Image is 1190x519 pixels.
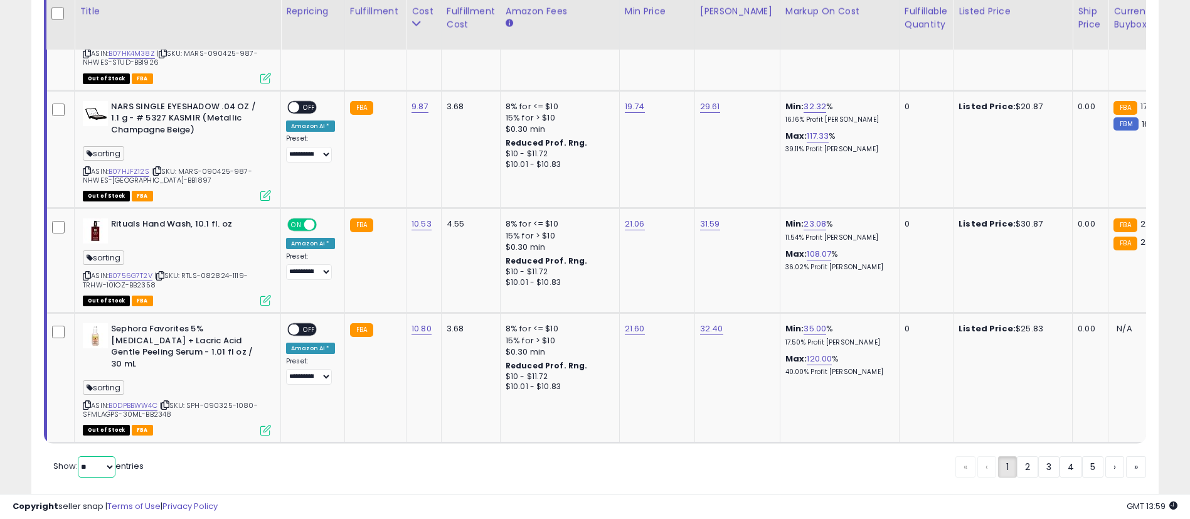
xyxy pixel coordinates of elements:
b: Listed Price: [959,100,1016,112]
div: $10.01 - $10.83 [506,382,610,392]
span: FBA [132,73,153,84]
div: 15% for > $10 [506,230,610,242]
p: 39.11% Profit [PERSON_NAME] [785,145,890,154]
div: 15% for > $10 [506,335,610,346]
span: 22.99 [1140,218,1163,230]
span: OFF [299,324,319,335]
span: OFF [315,220,335,230]
span: sorting [83,380,124,395]
a: 4 [1060,456,1082,478]
span: sorting [83,250,124,265]
div: Preset: [286,252,335,281]
div: $0.30 min [506,124,610,135]
div: Amazon Fees [506,5,614,18]
a: 10.53 [412,218,432,230]
span: All listings that are currently out of stock and unavailable for purchase on Amazon [83,191,130,201]
a: 21.06 [625,218,645,230]
div: $10.01 - $10.83 [506,159,610,170]
a: 29.61 [700,100,720,113]
span: 17.02 [1140,100,1160,112]
span: | SKU: MARS-090425-987-NHWES-STUD-BB1926 [83,48,258,67]
p: 17.50% Profit [PERSON_NAME] [785,338,890,347]
div: Amazon AI * [286,238,335,249]
img: 31ktea9J3aL._SL40_.jpg [83,101,108,126]
a: 32.32 [804,100,826,113]
small: Amazon Fees. [506,18,513,29]
div: Amazon AI * [286,343,335,354]
b: Max: [785,248,807,260]
p: 16.16% Profit [PERSON_NAME] [785,115,890,124]
a: 32.40 [700,323,723,335]
span: | SKU: MARS-090425-987-NHWES-[GEOGRAPHIC_DATA]-BB1897 [83,166,252,185]
span: | SKU: SPH-090325-1080-SFMLAGPS-30ML-BB2348 [83,400,258,419]
div: Preset: [286,134,335,163]
div: Min Price [625,5,689,18]
a: 31.59 [700,218,720,230]
div: $10 - $11.72 [506,372,610,382]
b: Reduced Prof. Rng. [506,255,588,266]
small: FBA [1113,237,1137,250]
div: 0.00 [1078,218,1098,230]
div: $0.30 min [506,242,610,253]
a: 35.00 [804,323,826,335]
div: Repricing [286,5,339,18]
a: 10.80 [412,323,432,335]
a: 21.60 [625,323,645,335]
div: % [785,101,890,124]
span: All listings that are currently out of stock and unavailable for purchase on Amazon [83,296,130,306]
span: FBA [132,191,153,201]
div: ASIN: [83,218,271,304]
div: Ship Price [1078,5,1103,31]
b: Reduced Prof. Rng. [506,137,588,148]
b: NARS SINGLE EYESHADOW .04 OZ / 1.1 g - # 5327 KASMIR (Metallic Champagne Beige) [111,101,263,139]
span: 2025-09-17 13:59 GMT [1127,500,1177,512]
p: 40.00% Profit [PERSON_NAME] [785,368,890,377]
div: Preset: [286,357,335,385]
strong: Copyright [13,500,58,512]
span: sorting [83,146,124,161]
div: Fulfillable Quantity [905,5,948,31]
div: 3.68 [447,101,491,112]
b: Reduced Prof. Rng. [506,360,588,371]
div: 8% for <= $10 [506,218,610,230]
div: 8% for <= $10 [506,323,610,334]
div: % [785,218,890,242]
a: 1 [998,456,1017,478]
a: B0756G7T2V [109,270,152,281]
b: Rituals Hand Wash, 10.1 fl. oz [111,218,263,233]
div: 4.55 [447,218,491,230]
div: 0.00 [1078,101,1098,112]
span: 16.02 [1142,118,1162,130]
div: $0.30 min [506,346,610,358]
div: [PERSON_NAME] [700,5,775,18]
div: $20.87 [959,101,1063,112]
a: B07HJFZ12S [109,166,149,177]
div: Current Buybox Price [1113,5,1178,31]
span: FBA [132,296,153,306]
div: Markup on Cost [785,5,894,18]
div: Cost [412,5,436,18]
p: 36.02% Profit [PERSON_NAME] [785,263,890,272]
b: Max: [785,130,807,142]
div: Listed Price [959,5,1067,18]
a: 2 [1017,456,1038,478]
a: 9.87 [412,100,428,113]
a: B0DPBBWW4C [109,400,157,411]
a: 3 [1038,456,1060,478]
div: 3.68 [447,323,491,334]
a: 5 [1082,456,1103,478]
div: 8% for <= $10 [506,101,610,112]
span: OFF [299,102,319,112]
div: 0 [905,101,943,112]
div: seller snap | | [13,501,218,513]
a: 19.74 [625,100,645,113]
a: 117.33 [807,130,829,142]
div: $10.01 - $10.83 [506,277,610,288]
span: › [1113,461,1116,473]
b: Listed Price: [959,323,1016,334]
div: % [785,323,890,346]
img: 314jsjzvr8L._SL40_.jpg [83,323,108,348]
b: Listed Price: [959,218,1016,230]
div: $30.87 [959,218,1063,230]
div: % [785,249,890,272]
